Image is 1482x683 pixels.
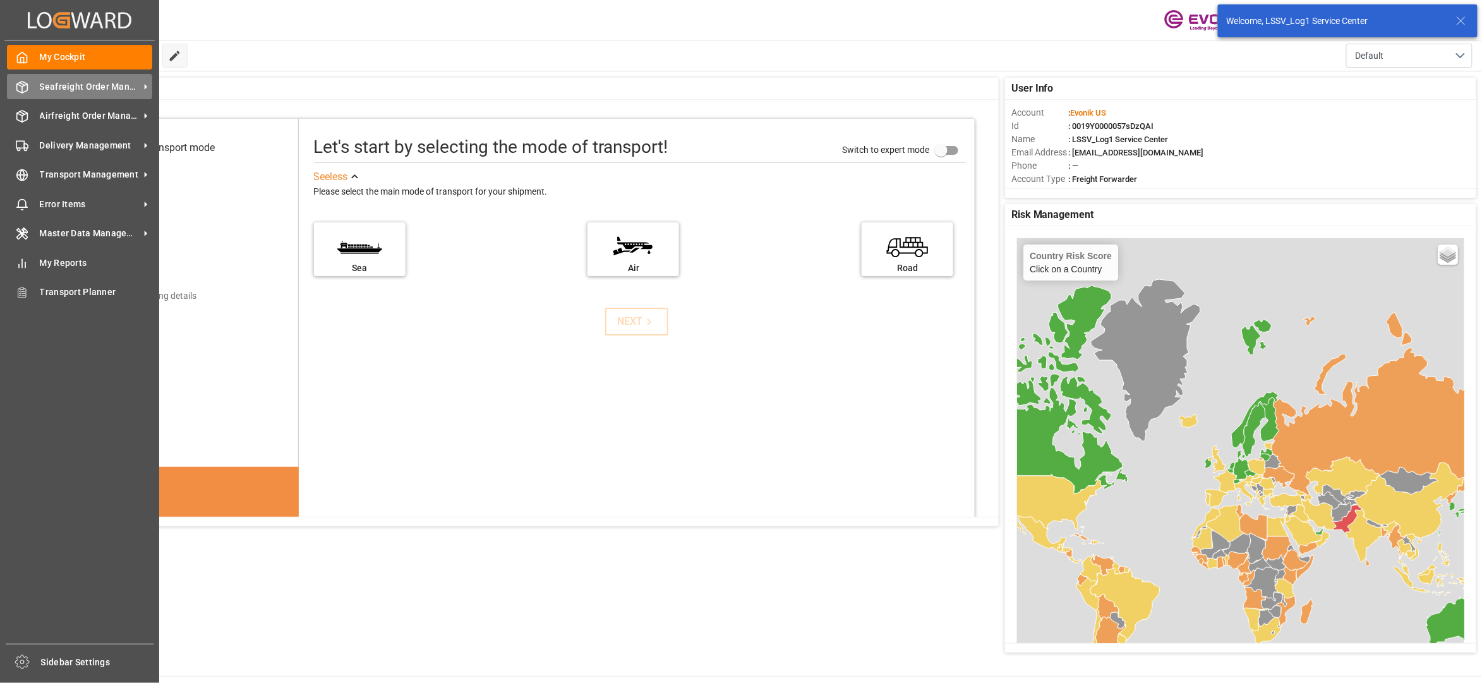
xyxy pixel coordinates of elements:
[40,109,140,123] span: Airfreight Order Management
[1011,172,1068,186] span: Account Type
[40,257,153,270] span: My Reports
[7,280,152,305] a: Transport Planner
[40,80,140,94] span: Seafreight Order Management
[1030,251,1112,274] div: Click on a Country
[41,656,154,669] span: Sidebar Settings
[117,289,196,303] div: Add shipping details
[1068,135,1168,144] span: : LSSV_Log1 Service Center
[7,45,152,70] a: My Cockpit
[1164,9,1246,32] img: Evonik-brand-mark-Deep-Purple-RGB.jpeg_1700498283.jpeg
[40,286,153,299] span: Transport Planner
[842,145,929,155] span: Switch to expert mode
[1011,119,1068,133] span: Id
[594,262,673,275] div: Air
[1011,106,1068,119] span: Account
[40,139,140,152] span: Delivery Management
[1011,207,1094,222] span: Risk Management
[617,314,656,329] div: NEXT
[1070,108,1106,118] span: Evonik US
[73,511,299,538] div: DID YOU KNOW?
[117,140,215,155] div: Select transport mode
[868,262,947,275] div: Road
[1011,146,1068,159] span: Email Address
[1356,49,1384,63] span: Default
[314,169,348,184] div: See less
[40,168,140,181] span: Transport Management
[1227,15,1444,28] div: Welcome, LSSV_Log1 Service Center
[605,308,668,335] button: NEXT
[1068,161,1078,171] span: : —
[1068,121,1154,131] span: : 0019Y0000057sDzQAI
[1011,133,1068,146] span: Name
[7,250,152,275] a: My Reports
[1011,159,1068,172] span: Phone
[40,51,153,64] span: My Cockpit
[1068,174,1137,184] span: : Freight Forwarder
[40,198,140,211] span: Error Items
[320,262,399,275] div: Sea
[40,227,140,240] span: Master Data Management
[314,134,668,160] div: Let's start by selecting the mode of transport!
[1438,245,1458,265] a: Layers
[1011,81,1054,96] span: User Info
[1030,251,1112,261] h4: Country Risk Score
[1068,108,1106,118] span: :
[1068,148,1203,157] span: : [EMAIL_ADDRESS][DOMAIN_NAME]
[1346,44,1473,68] button: open menu
[314,184,967,200] div: Please select the main mode of transport for your shipment.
